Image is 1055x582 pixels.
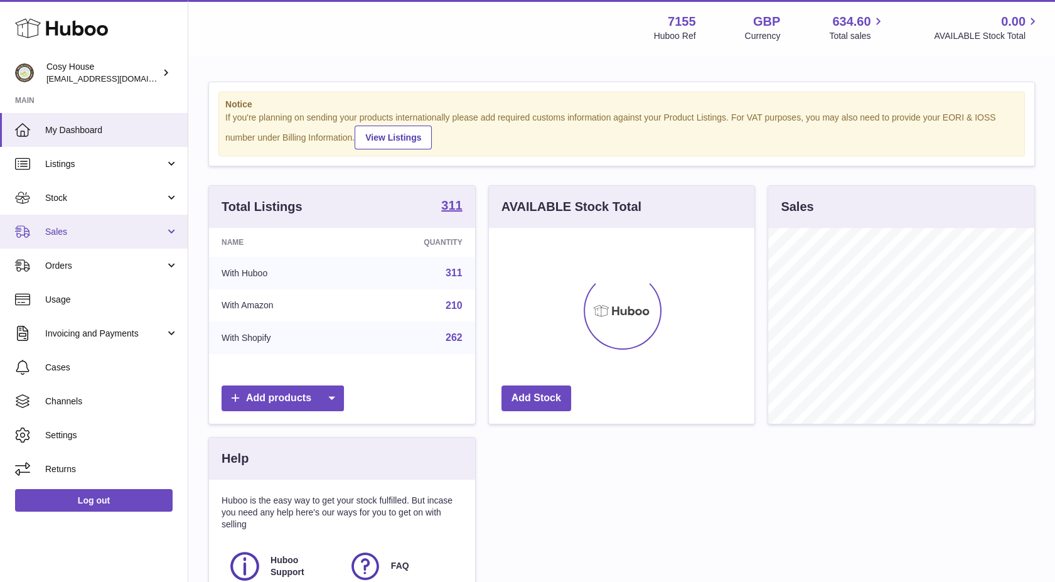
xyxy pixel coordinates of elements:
[441,199,462,214] a: 311
[45,226,165,238] span: Sales
[46,73,185,84] span: [EMAIL_ADDRESS][DOMAIN_NAME]
[270,554,335,578] span: Huboo Support
[668,13,696,30] strong: 7155
[781,198,813,215] h3: Sales
[934,30,1040,42] span: AVAILABLE Stock Total
[222,198,303,215] h3: Total Listings
[45,362,178,374] span: Cases
[222,385,344,411] a: Add products
[225,112,1018,149] div: If you're planning on sending your products internationally please add required customs informati...
[829,30,885,42] span: Total sales
[45,396,178,407] span: Channels
[222,450,249,467] h3: Help
[446,332,463,343] a: 262
[446,267,463,278] a: 311
[654,30,696,42] div: Huboo Ref
[753,13,780,30] strong: GBP
[501,385,571,411] a: Add Stock
[934,13,1040,42] a: 0.00 AVAILABLE Stock Total
[45,429,178,441] span: Settings
[745,30,781,42] div: Currency
[225,99,1018,110] strong: Notice
[209,321,355,354] td: With Shopify
[209,257,355,289] td: With Huboo
[15,63,34,82] img: info@wholesomegoods.com
[501,198,641,215] h3: AVAILABLE Stock Total
[209,289,355,322] td: With Amazon
[1001,13,1026,30] span: 0.00
[45,192,165,204] span: Stock
[45,158,165,170] span: Listings
[46,61,159,85] div: Cosy House
[441,199,462,212] strong: 311
[45,124,178,136] span: My Dashboard
[391,560,409,572] span: FAQ
[355,228,475,257] th: Quantity
[209,228,355,257] th: Name
[355,126,432,149] a: View Listings
[45,294,178,306] span: Usage
[45,260,165,272] span: Orders
[45,328,165,340] span: Invoicing and Payments
[832,13,870,30] span: 634.60
[222,495,463,531] p: Huboo is the easy way to get your stock fulfilled. But incase you need any help here's our ways f...
[829,13,885,42] a: 634.60 Total sales
[446,300,463,311] a: 210
[15,489,173,512] a: Log out
[45,463,178,475] span: Returns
